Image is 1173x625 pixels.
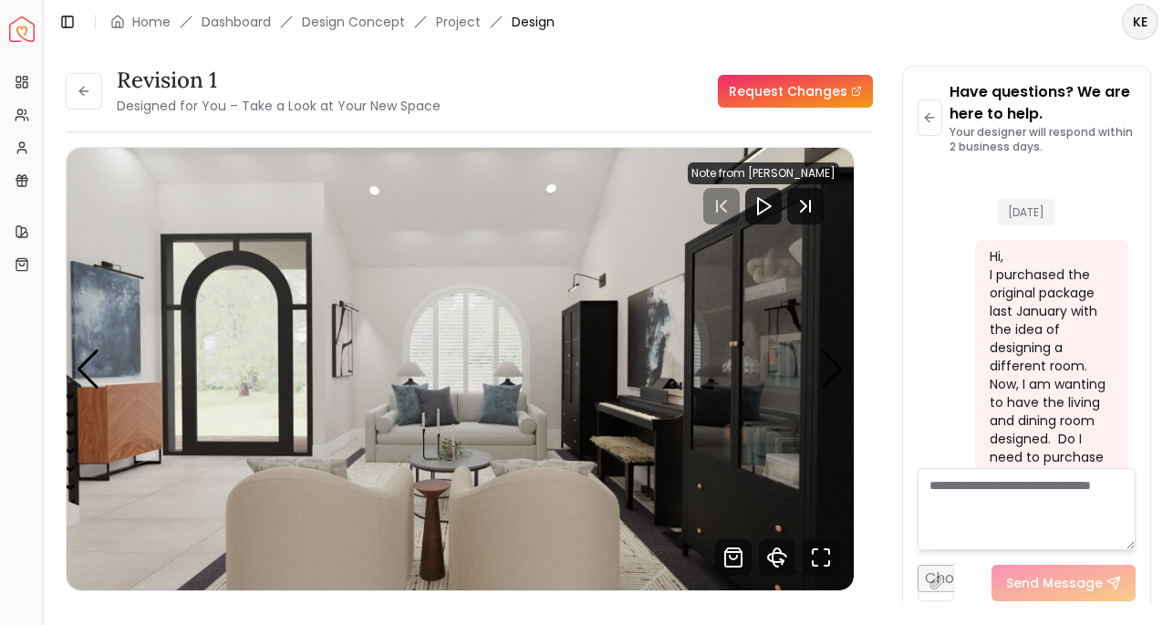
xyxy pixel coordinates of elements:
[990,247,1110,594] div: Hi, I purchased the original package last January with the idea of designing a different room. No...
[302,13,405,31] li: Design Concept
[202,13,271,31] a: Dashboard
[117,66,441,95] h3: Revision 1
[1124,5,1157,38] span: KE
[950,125,1136,154] p: Your designer will respond within 2 business days.
[9,16,35,42] img: Spacejoy Logo
[1122,4,1158,40] button: KE
[67,148,854,590] div: Carousel
[787,188,824,224] svg: Next Track
[436,13,481,31] a: Project
[110,13,555,31] nav: breadcrumb
[950,81,1136,125] p: Have questions? We are here to help.
[688,162,839,184] div: Note from [PERSON_NAME]
[803,539,839,576] svg: Fullscreen
[997,199,1055,225] span: [DATE]
[67,148,854,590] img: Design Render 1
[9,16,35,42] a: Spacejoy
[512,13,555,31] span: Design
[132,13,171,31] a: Home
[76,349,100,390] div: Previous slide
[715,539,752,576] svg: Shop Products from this design
[117,97,441,115] small: Designed for You – Take a Look at Your New Space
[67,148,854,590] div: 2 / 6
[759,539,795,576] svg: 360 View
[753,195,774,217] svg: Play
[820,349,845,390] div: Next slide
[718,75,873,108] a: Request Changes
